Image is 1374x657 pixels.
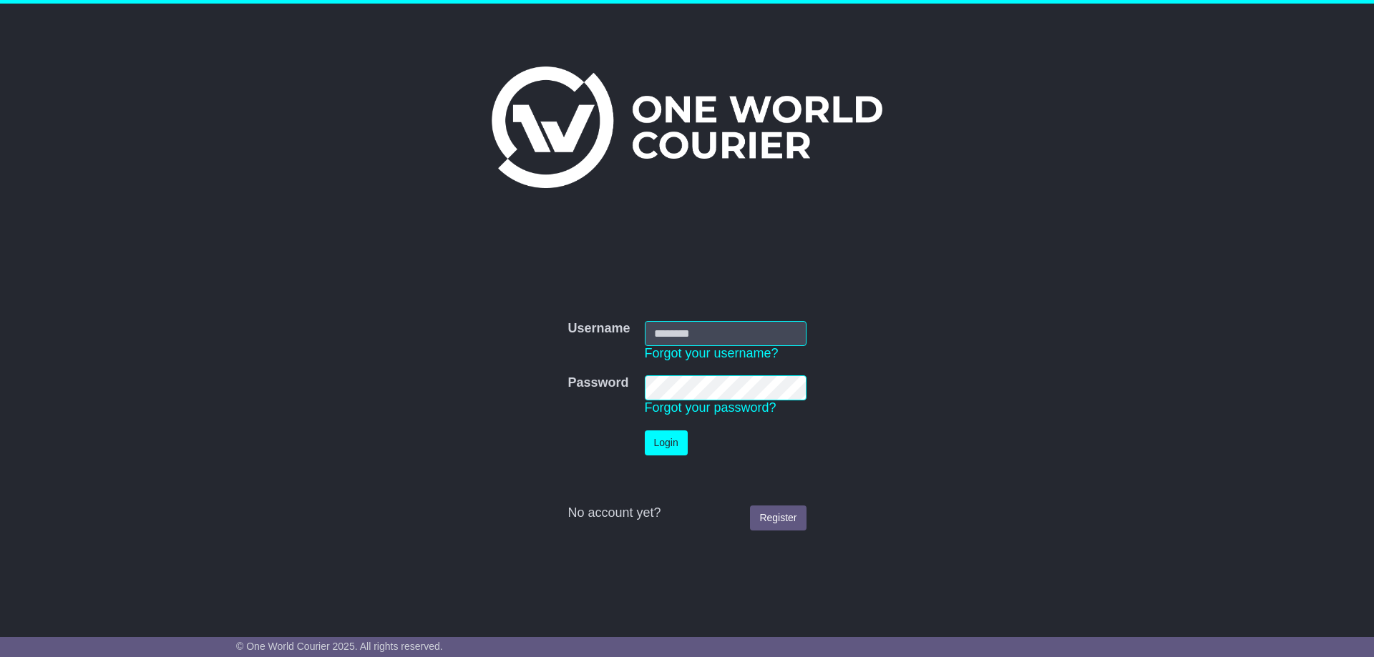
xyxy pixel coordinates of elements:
a: Register [750,505,806,530]
button: Login [645,430,688,455]
div: No account yet? [567,505,806,521]
label: Password [567,375,628,391]
a: Forgot your password? [645,400,776,415]
a: Forgot your username? [645,346,779,360]
label: Username [567,321,630,337]
img: One World [492,66,882,188]
span: © One World Courier 2025. All rights reserved. [236,641,443,652]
